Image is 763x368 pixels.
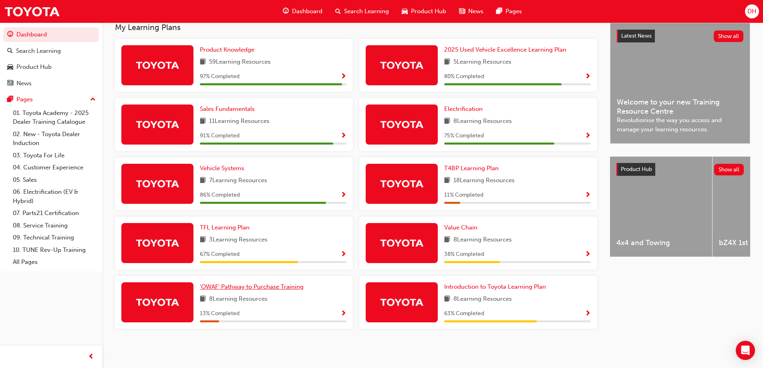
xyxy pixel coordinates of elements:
[380,117,424,131] img: Trak
[736,341,755,360] div: Open Intercom Messenger
[380,58,424,72] img: Trak
[209,176,267,186] span: 7 Learning Resources
[3,92,99,107] button: Pages
[490,3,528,20] a: pages-iconPages
[3,60,99,74] a: Product Hub
[340,73,346,80] span: Show Progress
[200,57,206,67] span: book-icon
[16,62,52,72] div: Product Hub
[10,231,99,244] a: 09. Technical Training
[496,6,502,16] span: pages-icon
[329,3,395,20] a: search-iconSearch Learning
[585,73,591,80] span: Show Progress
[209,235,268,245] span: 3 Learning Resources
[16,46,61,56] div: Search Learning
[200,294,206,304] span: book-icon
[444,176,450,186] span: book-icon
[10,174,99,186] a: 05. Sales
[444,105,483,113] span: Electrification
[88,352,94,362] span: prev-icon
[200,223,253,232] a: TFL Learning Plan
[200,250,240,259] span: 67 % Completed
[468,7,483,16] span: News
[3,26,99,92] button: DashboardSearch LearningProduct HubNews
[276,3,329,20] a: guage-iconDashboard
[380,177,424,191] img: Trak
[135,236,179,250] img: Trak
[7,80,13,87] span: news-icon
[444,283,546,290] span: Introduction to Toyota Learning Plan
[7,64,13,71] span: car-icon
[444,131,484,141] span: 75 % Completed
[200,283,304,290] span: 'OWAF' Pathway to Purchase Training
[115,23,597,32] h3: My Learning Plans
[7,31,13,38] span: guage-icon
[135,177,179,191] img: Trak
[444,223,481,232] a: Value Chain
[135,58,179,72] img: Trak
[16,95,33,104] div: Pages
[747,7,756,16] span: DH
[200,46,254,53] span: Product Knowledge
[714,164,744,175] button: Show all
[610,23,750,144] a: Latest NewsShow allWelcome to your new Training Resource CentreRevolutionise the way you access a...
[7,48,13,55] span: search-icon
[585,72,591,82] button: Show Progress
[444,117,450,127] span: book-icon
[340,251,346,258] span: Show Progress
[209,117,270,127] span: 11 Learning Resources
[453,57,511,67] span: 5 Learning Resources
[200,165,244,172] span: Vehicle Systems
[616,163,744,176] a: Product HubShow all
[610,157,712,257] a: 4x4 and Towing
[380,295,424,309] img: Trak
[10,128,99,149] a: 02. New - Toyota Dealer Induction
[200,105,258,114] a: Sales Fundamentals
[200,131,240,141] span: 91 % Completed
[4,2,60,20] img: Trak
[617,116,743,134] span: Revolutionise the way you access and manage your learning resources.
[621,166,652,173] span: Product Hub
[444,105,486,114] a: Electrification
[200,72,240,81] span: 97 % Completed
[200,176,206,186] span: book-icon
[340,72,346,82] button: Show Progress
[459,6,465,16] span: news-icon
[714,30,744,42] button: Show all
[200,105,255,113] span: Sales Fundamentals
[3,76,99,91] a: News
[617,98,743,116] span: Welcome to your new Training Resource Centre
[402,6,408,16] span: car-icon
[200,282,307,292] a: 'OWAF' Pathway to Purchase Training
[10,107,99,128] a: 01. Toyota Academy - 2025 Dealer Training Catalogue
[616,238,706,247] span: 4x4 and Towing
[200,164,248,173] a: Vehicle Systems
[621,32,652,39] span: Latest News
[283,6,289,16] span: guage-icon
[444,191,483,200] span: 11 % Completed
[340,131,346,141] button: Show Progress
[340,309,346,319] button: Show Progress
[453,235,512,245] span: 8 Learning Resources
[444,309,484,318] span: 63 % Completed
[505,7,522,16] span: Pages
[340,249,346,259] button: Show Progress
[444,57,450,67] span: book-icon
[444,250,484,259] span: 38 % Completed
[453,117,512,127] span: 8 Learning Resources
[10,244,99,256] a: 10. TUNE Rev-Up Training
[453,176,515,186] span: 18 Learning Resources
[340,133,346,140] span: Show Progress
[135,295,179,309] img: Trak
[340,190,346,200] button: Show Progress
[135,117,179,131] img: Trak
[16,79,32,88] div: News
[585,249,591,259] button: Show Progress
[209,57,271,67] span: 59 Learning Resources
[585,309,591,319] button: Show Progress
[444,294,450,304] span: book-icon
[444,46,566,53] span: 2025 Used Vehicle Excellence Learning Plan
[585,131,591,141] button: Show Progress
[344,7,389,16] span: Search Learning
